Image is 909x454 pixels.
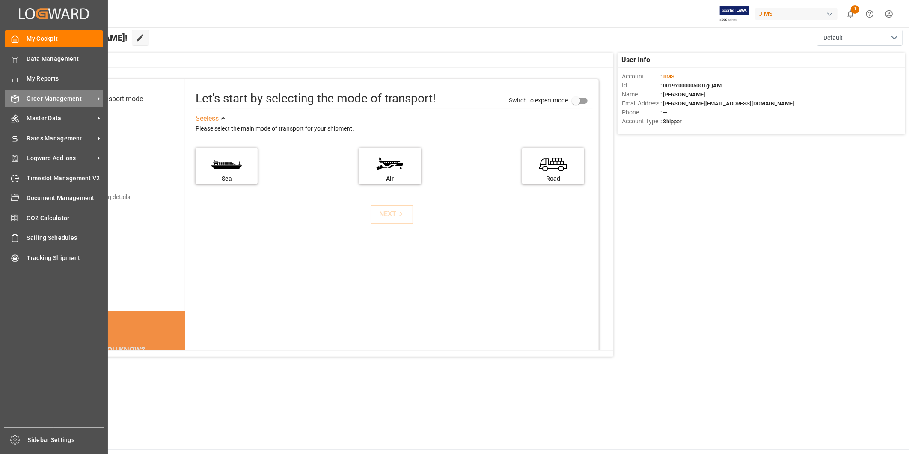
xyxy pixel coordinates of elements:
[622,99,660,108] span: Email Address
[196,90,436,108] div: Let's start by selecting the mode of transport!
[27,134,95,143] span: Rates Management
[509,97,568,104] span: Switch to expert mode
[27,194,104,203] span: Document Management
[823,33,843,42] span: Default
[755,6,841,22] button: JIMS
[660,100,794,107] span: : [PERSON_NAME][EMAIL_ADDRESS][DOMAIN_NAME]
[622,55,651,65] span: User Info
[5,50,103,67] a: Data Management
[77,193,130,202] div: Add shipping details
[27,74,104,83] span: My Reports
[27,154,95,163] span: Logward Add-ons
[200,174,253,183] div: Sea
[27,174,104,183] span: Timeslot Management V2
[27,114,95,123] span: Master Data
[5,209,103,226] a: CO2 Calculator
[28,436,104,445] span: Sidebar Settings
[622,72,660,81] span: Account
[660,91,705,98] span: : [PERSON_NAME]
[5,249,103,266] a: Tracking Shipment
[660,73,674,80] span: :
[36,30,128,46] span: Hello [PERSON_NAME]!
[660,118,682,125] span: : Shipper
[27,233,104,242] span: Sailing Schedules
[379,209,405,219] div: NEXT
[77,94,143,104] div: Select transport mode
[371,205,413,224] button: NEXT
[27,34,104,43] span: My Cockpit
[622,108,660,117] span: Phone
[5,70,103,87] a: My Reports
[27,254,104,263] span: Tracking Shipment
[851,5,859,14] span: 1
[363,174,417,183] div: Air
[5,230,103,246] a: Sailing Schedules
[196,113,219,124] div: See less
[5,170,103,186] a: Timeslot Management V2
[526,174,580,183] div: Road
[5,30,103,47] a: My Cockpit
[27,214,104,223] span: CO2 Calculator
[660,82,722,89] span: : 0019Y0000050OTgQAM
[841,4,860,24] button: show 1 new notifications
[196,124,592,134] div: Please select the main mode of transport for your shipment.
[720,6,749,21] img: Exertis%20JAM%20-%20Email%20Logo.jpg_1722504956.jpg
[622,81,660,90] span: Id
[622,90,660,99] span: Name
[817,30,903,46] button: open menu
[27,94,95,103] span: Order Management
[27,54,104,63] span: Data Management
[755,8,838,20] div: JIMS
[860,4,879,24] button: Help Center
[622,117,660,126] span: Account Type
[660,109,667,116] span: : —
[662,73,674,80] span: JIMS
[5,190,103,206] a: Document Management
[48,341,186,359] div: DID YOU KNOW?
